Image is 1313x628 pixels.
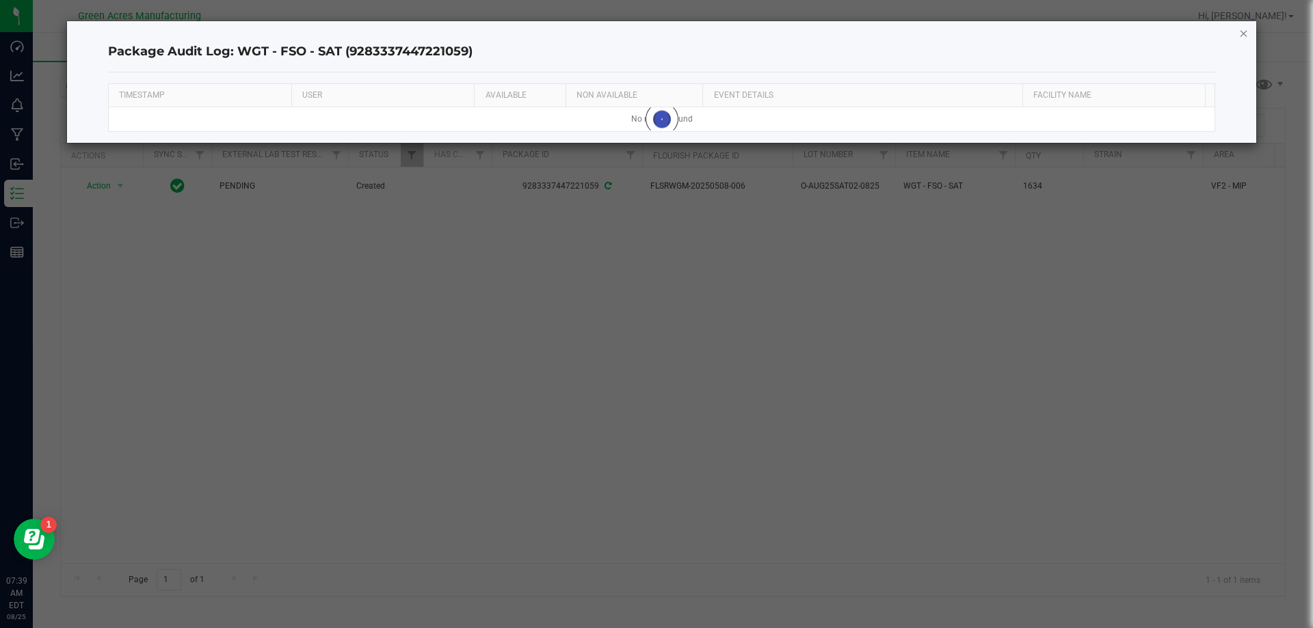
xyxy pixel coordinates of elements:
th: EVENT DETAILS [702,84,1022,107]
h4: Package Audit Log: WGT - FSO - SAT (9283337447221059) [108,43,1216,61]
th: TIMESTAMP [109,84,291,107]
th: Facility Name [1022,84,1205,107]
iframe: Resource center unread badge [40,517,57,533]
th: NON AVAILABLE [566,84,702,107]
iframe: Resource center [14,519,55,560]
th: USER [291,84,474,107]
th: AVAILABLE [474,84,566,107]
